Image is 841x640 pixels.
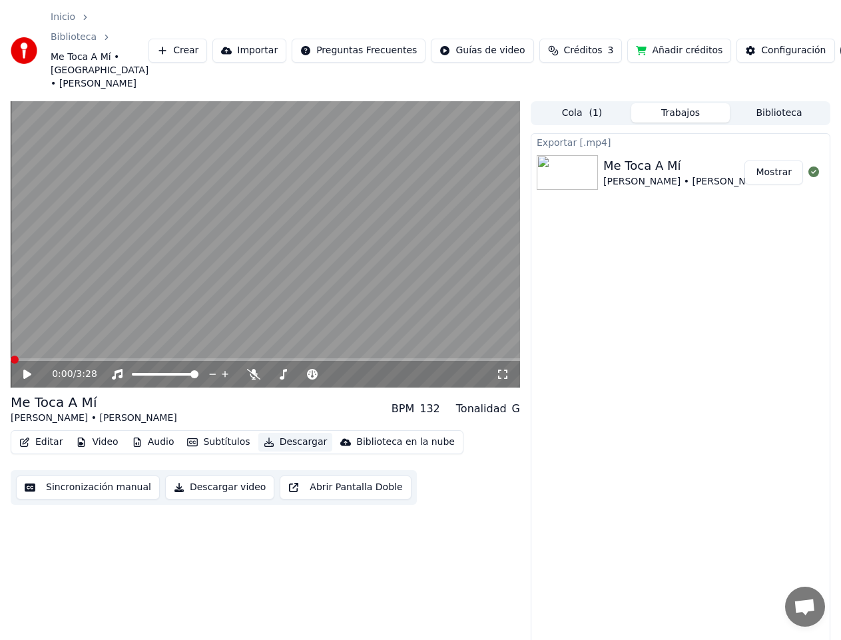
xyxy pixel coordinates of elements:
[76,368,97,381] span: 3:28
[785,587,825,627] a: Chat abierto
[212,39,286,63] button: Importar
[165,476,274,499] button: Descargar video
[148,39,207,63] button: Crear
[51,31,97,44] a: Biblioteca
[589,107,602,120] span: ( 1 )
[730,103,828,123] button: Biblioteca
[11,412,177,425] div: [PERSON_NAME] • [PERSON_NAME]
[564,44,603,57] span: Créditos
[627,39,731,63] button: Añadir créditos
[761,44,826,57] div: Configuración
[52,368,84,381] div: /
[631,103,730,123] button: Trabajos
[11,37,37,64] img: youka
[258,433,333,452] button: Descargar
[292,39,425,63] button: Preguntas Frecuentes
[456,401,507,417] div: Tonalidad
[420,401,440,417] div: 132
[539,39,623,63] button: Créditos3
[16,476,160,499] button: Sincronización manual
[736,39,834,63] button: Configuración
[51,11,148,91] nav: breadcrumb
[182,433,255,452] button: Subtítulos
[431,39,533,63] button: Guías de video
[512,401,520,417] div: G
[603,157,770,175] div: Me Toca A Mí
[51,11,75,24] a: Inicio
[356,436,455,449] div: Biblioteca en la nube
[392,401,414,417] div: BPM
[51,51,148,91] span: Me Toca A Mí • [GEOGRAPHIC_DATA] • [PERSON_NAME]
[71,433,123,452] button: Video
[280,476,411,499] button: Abrir Pantalla Doble
[52,368,73,381] span: 0:00
[533,103,631,123] button: Cola
[14,433,68,452] button: Editar
[744,160,803,184] button: Mostrar
[531,134,830,150] div: Exportar [.mp4]
[608,44,614,57] span: 3
[127,433,180,452] button: Audio
[603,175,770,188] div: [PERSON_NAME] • [PERSON_NAME]
[11,393,177,412] div: Me Toca A Mí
